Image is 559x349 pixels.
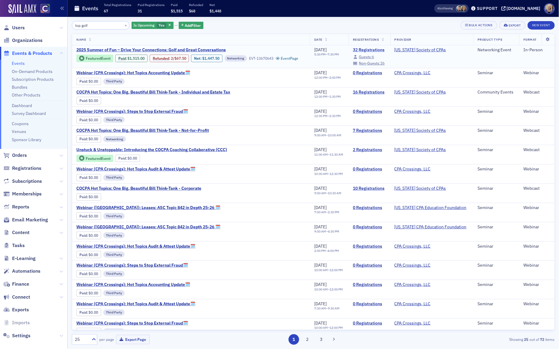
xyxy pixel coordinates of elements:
[72,21,129,30] input: Search…
[3,255,36,262] a: E-Learning
[478,186,515,191] div: Seminar
[314,229,326,233] time: 9:00 AM
[327,249,339,253] time: 4:00 PM
[353,263,386,268] a: 0 Registrations
[353,47,386,53] a: 32 Registrations
[12,332,30,339] span: Settings
[79,214,87,218] a: Paid
[79,118,87,122] a: Paid
[314,230,339,233] div: –
[8,4,36,14] a: SailAMX
[171,8,183,13] span: $1,515
[127,56,145,61] span: $1,515.00
[82,5,98,12] h1: Events
[76,78,101,85] div: Paid: 0 - $0
[76,263,188,268] span: Webinar (CPA Crossings): Steps to Stop External Fraud🗓️
[89,98,98,103] span: $0.00
[478,109,515,114] div: Seminar
[103,213,125,219] div: Third Party
[79,137,87,141] a: Paid
[394,70,433,76] span: CPA Crossings, LLC
[523,47,550,53] div: In-Person
[76,116,101,123] div: Paid: 0 - $0
[314,152,328,157] time: 11:00 AM
[76,301,195,307] a: Webinar (CPA Crossings): Hot Topics Audit & Attest Update🗓️
[79,175,89,180] span: :
[544,3,555,14] span: Profile
[314,89,327,95] span: [DATE]
[76,47,226,53] span: 2025 Summer of Fun – Drive Your Connections: Golf and Great Conversations
[79,271,87,276] a: Paid
[76,128,209,133] span: COCPA Hot Topics: One Big, Beautiful Bill Think-Tank - Not-for-Profit
[185,23,201,28] span: Add Filter
[314,133,326,137] time: 9:00 AM
[76,155,113,162] div: Featured Event
[76,109,188,114] span: Webinar (CPA Crossings): Steps to Stop External Fraud🗓️
[460,5,467,12] span: Lauren Standiford
[353,55,374,59] a: Guests:6
[314,205,327,210] span: [DATE]
[138,8,142,13] span: 31
[394,90,446,95] span: Colorado Society of CPAs
[456,5,462,12] span: Pamela Galey-Coleman
[314,76,341,80] div: –
[328,229,339,233] time: 4:30 PM
[314,210,326,214] time: 7:00 AM
[76,174,101,181] div: Paid: 0 - $0
[79,175,87,180] a: Paid
[314,191,341,195] div: –
[394,186,446,191] a: [US_STATE] Society of CPAs
[394,128,446,133] span: Colorado Society of CPAs
[12,178,42,185] span: Subscriptions
[314,114,341,118] div: –
[89,233,98,238] span: $0.00
[3,332,30,339] a: Settings
[89,175,98,180] span: $0.00
[36,4,50,14] a: View Homepage
[353,321,386,326] a: 0 Registrations
[132,22,174,29] div: Yes
[314,52,339,56] div: –
[353,282,386,287] a: 0 Registrations
[314,114,327,118] time: 12:30 PM
[76,55,113,62] div: Featured Event
[3,281,29,287] a: Finance
[12,121,29,126] a: Coupons
[76,47,299,53] a: 2025 Summer of Fun – Drive Your Connections: Golf and Great Conversations
[394,109,431,114] a: CPA Crossings, LLC
[12,84,27,90] a: Bundles
[115,55,148,62] div: Paid: 33 - $151500
[359,55,374,59] div: 6
[3,152,27,159] a: Orders
[478,37,502,42] span: Product Type
[353,186,386,191] a: 10 Registrations
[353,37,379,42] span: Registrations
[12,50,52,57] span: Events & Products
[189,3,203,7] p: Refunded
[314,95,341,99] div: –
[79,310,87,315] a: Paid
[12,268,40,274] span: Automations
[123,22,129,28] button: ×
[394,147,446,153] a: [US_STATE] Society of CPAs
[76,186,201,191] a: COCPA Hot Topics: One Big, Beautiful Bill Think-Tank - Corporate
[394,224,467,230] span: California CPA Education Foundation
[523,109,550,114] div: Webinar
[314,249,326,253] time: 2:00 PM
[134,23,155,27] span: Is Upcoming
[461,21,497,30] button: Bulk Actions
[116,335,150,344] button: Export Page
[353,205,386,211] a: 0 Registrations
[501,6,543,11] button: [DOMAIN_NAME]
[76,167,195,172] span: Webinar (CPA Crossings): Hot Topics Audit & Attest Update🗓️
[523,147,550,153] div: Webcast
[359,54,372,59] span: Guests:
[76,224,220,230] a: Webinar ([GEOGRAPHIC_DATA]): Leases: ASC Topic 842 in Depth 25-26 🗓
[359,62,385,65] div: 26
[12,92,40,98] a: Other Products
[523,128,550,133] div: Webcast
[12,255,36,262] span: E-Learning
[314,166,327,172] span: [DATE]
[12,77,54,82] a: Subscription Products
[76,70,190,76] span: Webinar (CPA Crossings): Hot Topics Accounting Update🗓️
